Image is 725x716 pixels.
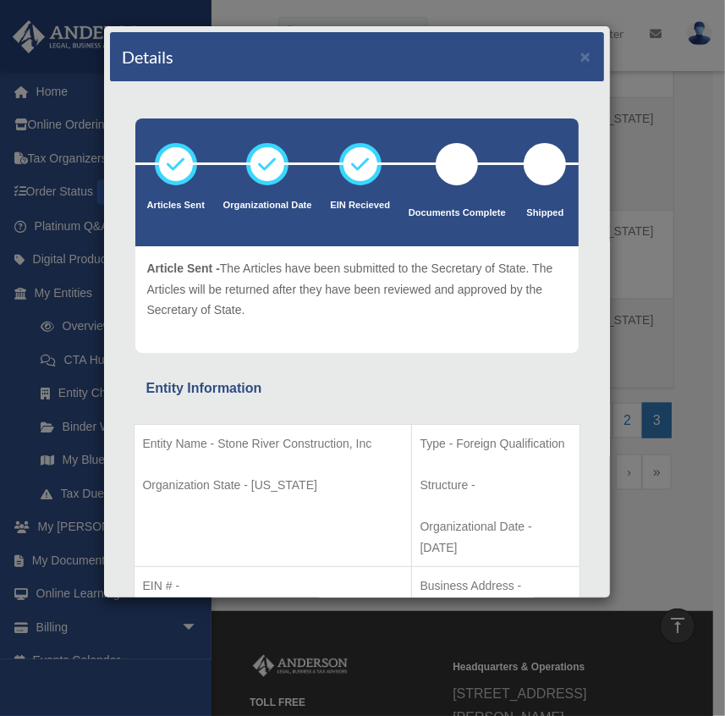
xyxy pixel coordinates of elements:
[409,205,506,222] p: Documents Complete
[420,516,571,558] p: Organizational Date - [DATE]
[420,576,571,638] p: Business Address - [STREET_ADDRESS][PERSON_NAME]
[143,576,403,617] p: EIN # - [US_EMPLOYER_IDENTIFICATION_NUMBER]
[223,197,312,214] p: Organizational Date
[580,47,591,65] button: ×
[143,433,403,454] p: Entity Name - Stone River Construction, Inc
[524,205,566,222] p: Shipped
[143,475,403,496] p: Organization State - [US_STATE]
[147,262,220,275] span: Article Sent -
[146,377,568,400] div: Entity Information
[147,258,567,321] p: The Articles have been submitted to the Secretary of State. The Articles will be returned after t...
[330,197,390,214] p: EIN Recieved
[147,197,205,214] p: Articles Sent
[420,475,571,496] p: Structure -
[420,433,571,454] p: Type - Foreign Qualification
[123,45,174,69] h4: Details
